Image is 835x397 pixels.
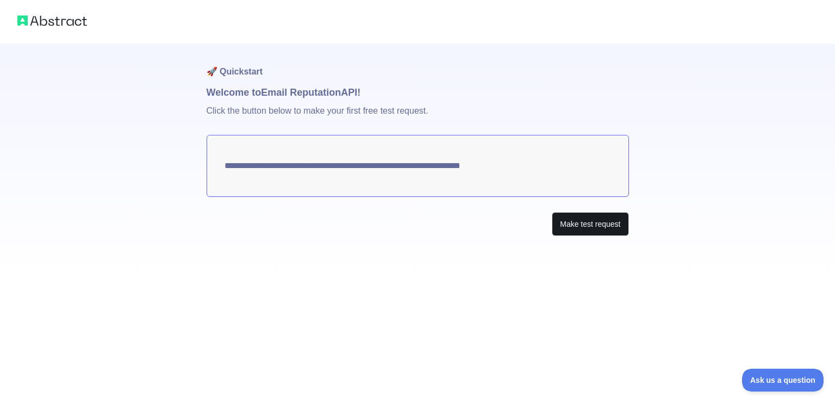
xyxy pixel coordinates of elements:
[17,13,87,28] img: Abstract logo
[207,85,629,100] h1: Welcome to Email Reputation API!
[207,44,629,85] h1: 🚀 Quickstart
[742,369,824,392] iframe: Toggle Customer Support
[552,212,628,237] button: Make test request
[207,100,629,135] p: Click the button below to make your first free test request.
